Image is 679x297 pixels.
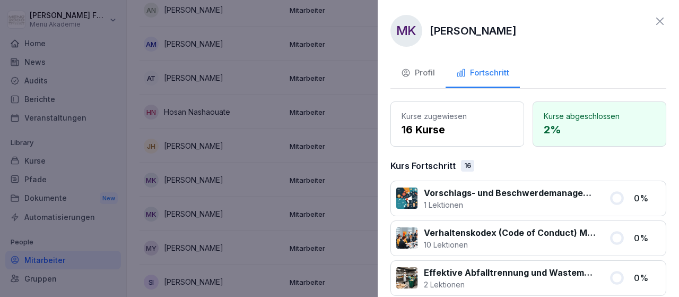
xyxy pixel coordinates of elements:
[402,111,513,122] p: Kurse zugewiesen
[544,111,655,122] p: Kurse abgeschlossen
[401,67,435,79] div: Profil
[634,192,660,205] p: 0 %
[424,239,596,250] p: 10 Lektionen
[402,122,513,138] p: 16 Kurse
[430,23,517,39] p: [PERSON_NAME]
[424,226,596,239] p: Verhaltenskodex (Code of Conduct) Menü 2000
[634,232,660,244] p: 0 %
[634,271,660,284] p: 0 %
[424,266,596,279] p: Effektive Abfalltrennung und Wastemanagement im Catering
[446,60,520,88] button: Fortschritt
[544,122,655,138] p: 2 %
[390,60,446,88] button: Profil
[390,159,456,172] p: Kurs Fortschritt
[424,279,596,290] p: 2 Lektionen
[456,67,509,79] div: Fortschritt
[424,199,596,210] p: 1 Lektionen
[424,186,596,199] p: Vorschlags- und Beschwerdemanagement bei Menü 2000
[461,160,474,172] div: 16
[390,15,422,47] div: MK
